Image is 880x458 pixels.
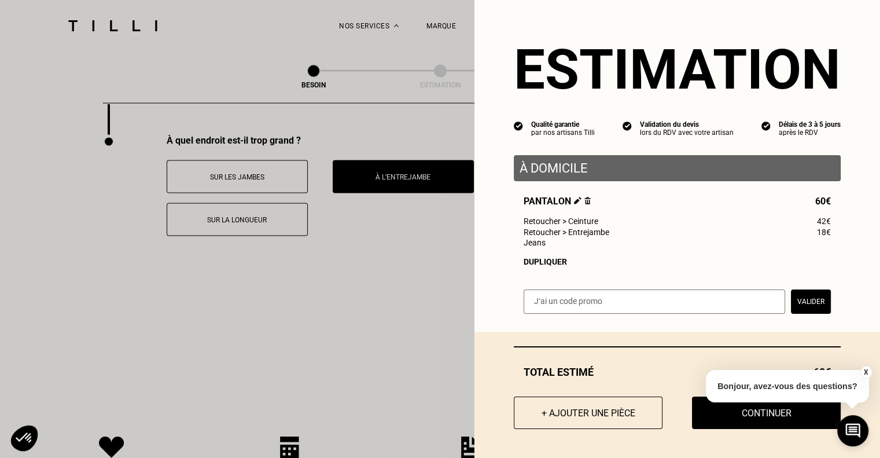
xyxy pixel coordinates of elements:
[706,370,869,402] p: Bonjour, avez-vous des questions?
[514,397,662,429] button: + Ajouter une pièce
[574,197,581,204] img: Éditer
[514,37,841,102] section: Estimation
[514,366,841,378] div: Total estimé
[779,129,841,137] div: après le RDV
[815,196,831,207] span: 60€
[640,120,734,129] div: Validation du devis
[791,290,831,314] button: Valider
[531,129,595,137] div: par nos artisans Tilli
[524,196,591,207] span: Pantalon
[524,257,831,266] div: Dupliquer
[531,120,595,129] div: Qualité garantie
[520,161,835,175] p: À domicile
[514,120,523,131] img: icon list info
[524,238,546,247] span: Jeans
[623,120,632,131] img: icon list info
[524,228,609,237] span: Retoucher > Entrejambe
[817,217,831,226] span: 42€
[817,228,831,237] span: 18€
[761,120,771,131] img: icon list info
[524,217,598,226] span: Retoucher > Ceinture
[584,197,591,204] img: Supprimer
[640,129,734,137] div: lors du RDV avec votre artisan
[524,290,785,314] input: J‘ai un code promo
[860,366,871,379] button: X
[692,397,841,429] button: Continuer
[779,120,841,129] div: Délais de 3 à 5 jours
